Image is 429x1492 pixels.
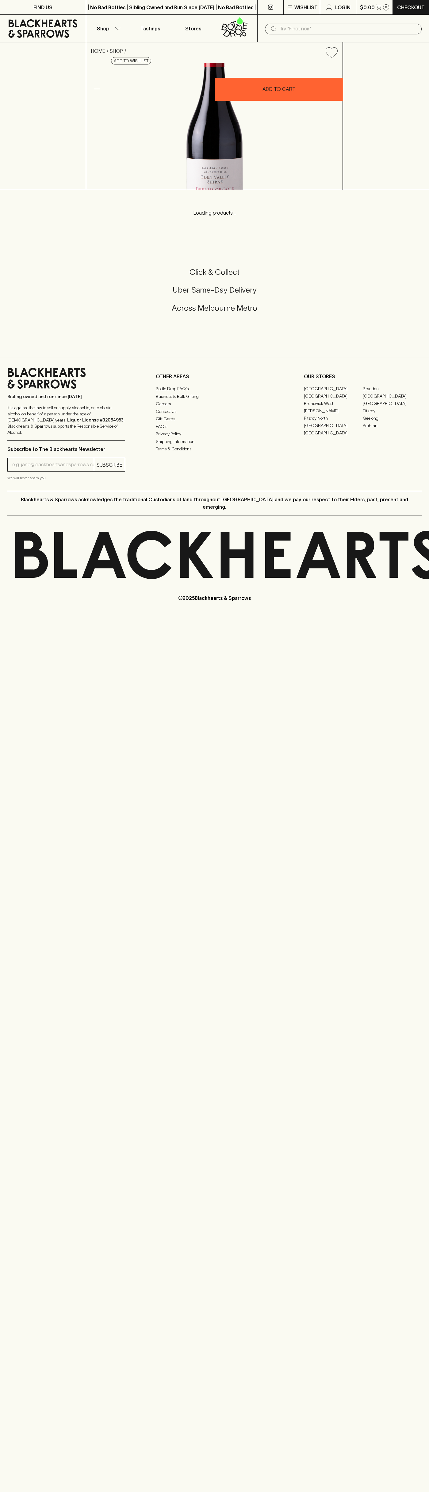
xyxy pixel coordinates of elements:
a: Geelong [363,414,422,422]
a: Brunswick West [304,400,363,407]
p: SUBSCRIBE [97,461,122,468]
a: Careers [156,400,274,408]
p: 0 [385,6,387,9]
a: Shipping Information [156,438,274,445]
h5: Click & Collect [7,267,422,277]
a: Privacy Policy [156,430,274,438]
a: Bottle Drop FAQ's [156,385,274,393]
a: [GEOGRAPHIC_DATA] [304,392,363,400]
p: Blackhearts & Sparrows acknowledges the traditional Custodians of land throughout [GEOGRAPHIC_DAT... [12,496,417,511]
button: Add to wishlist [323,45,340,60]
a: Contact Us [156,408,274,415]
p: OTHER AREAS [156,373,274,380]
p: Stores [185,25,201,32]
a: Terms & Conditions [156,445,274,453]
button: ADD TO CART [215,78,343,101]
p: FIND US [33,4,52,11]
p: Login [335,4,350,11]
strong: Liquor License #32064953 [67,418,124,422]
p: Subscribe to The Blackhearts Newsletter [7,445,125,453]
h5: Across Melbourne Metro [7,303,422,313]
p: Wishlist [294,4,318,11]
div: Call to action block [7,243,422,345]
a: [GEOGRAPHIC_DATA] [304,429,363,437]
button: Shop [86,15,129,42]
p: ADD TO CART [262,85,295,93]
p: Sibling owned and run since [DATE] [7,394,125,400]
button: Add to wishlist [111,57,151,64]
p: OUR STORES [304,373,422,380]
a: Business & Bulk Gifting [156,393,274,400]
p: $0.00 [360,4,375,11]
input: Try "Pinot noir" [280,24,417,34]
a: FAQ's [156,423,274,430]
button: SUBSCRIBE [94,458,125,471]
a: [GEOGRAPHIC_DATA] [363,392,422,400]
h5: Uber Same-Day Delivery [7,285,422,295]
a: [GEOGRAPHIC_DATA] [304,385,363,392]
a: Prahran [363,422,422,429]
a: Braddon [363,385,422,392]
img: 38093.png [86,63,343,190]
input: e.g. jane@blackheartsandsparrows.com.au [12,460,94,470]
a: Tastings [129,15,172,42]
p: Loading products... [6,209,423,216]
p: Checkout [397,4,425,11]
a: SHOP [110,48,123,54]
a: Stores [172,15,215,42]
p: Tastings [140,25,160,32]
a: Fitzroy [363,407,422,414]
a: Gift Cards [156,415,274,423]
p: Shop [97,25,109,32]
p: We will never spam you [7,475,125,481]
a: Fitzroy North [304,414,363,422]
a: [PERSON_NAME] [304,407,363,414]
a: HOME [91,48,105,54]
a: [GEOGRAPHIC_DATA] [363,400,422,407]
a: [GEOGRAPHIC_DATA] [304,422,363,429]
p: It is against the law to sell or supply alcohol to, or to obtain alcohol on behalf of a person un... [7,405,125,435]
